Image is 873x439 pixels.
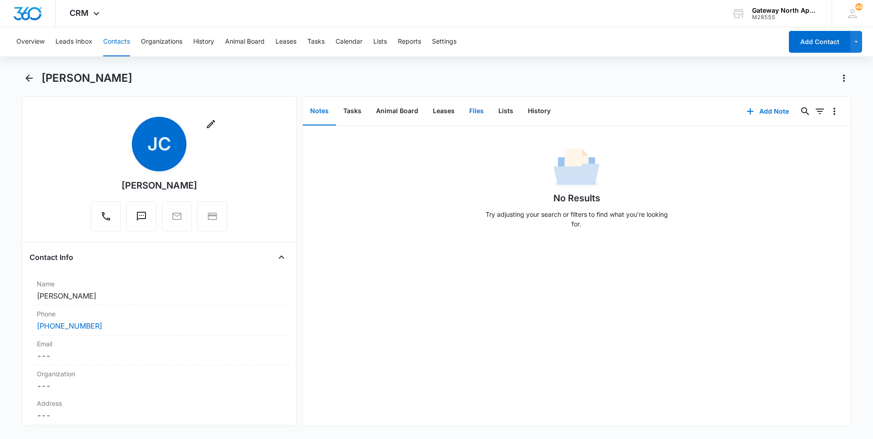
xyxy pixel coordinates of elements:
img: No Data [554,146,599,191]
span: 49 [855,3,863,10]
button: Text [126,201,156,231]
button: Add Note [738,100,798,122]
dd: --- [37,380,281,391]
a: [PHONE_NUMBER] [37,320,102,331]
button: Back [22,71,36,85]
button: Files [462,97,491,125]
span: CRM [70,8,89,18]
button: Animal Board [225,27,265,56]
button: Leases [276,27,296,56]
dd: --- [37,410,281,421]
button: Reports [398,27,421,56]
button: Animal Board [369,97,426,125]
button: History [521,97,558,125]
h4: Contact Info [30,252,73,263]
label: Organization [37,369,281,379]
button: Call [91,201,121,231]
div: Name[PERSON_NAME] [30,275,289,305]
h1: No Results [553,191,600,205]
button: Actions [837,71,851,85]
button: Organizations [141,27,182,56]
dd: [PERSON_NAME] [37,290,281,301]
button: Leads Inbox [55,27,92,56]
div: Address--- [30,395,289,425]
button: Add Contact [789,31,850,53]
button: Tasks [307,27,325,56]
div: [PERSON_NAME] [121,179,197,192]
button: Notes [303,97,336,125]
button: Calendar [336,27,362,56]
h1: [PERSON_NAME] [41,71,132,85]
button: Contacts [103,27,130,56]
label: Email [37,339,281,349]
button: Lists [373,27,387,56]
div: account id [752,14,818,20]
button: Settings [432,27,457,56]
button: Close [274,250,289,264]
dd: --- [37,350,281,361]
button: Overflow Menu [827,104,842,119]
button: Lists [491,97,521,125]
span: JC [132,117,186,171]
button: Filters [813,104,827,119]
button: Search... [798,104,813,119]
button: Tasks [336,97,369,125]
p: Try adjusting your search or filters to find what you’re looking for. [481,210,672,229]
label: Name [37,279,281,289]
div: Email--- [30,335,289,365]
button: Overview [16,27,45,56]
button: Leases [426,97,462,125]
label: Phone [37,309,281,319]
div: notifications count [855,3,863,10]
div: account name [752,7,818,14]
a: Call [91,215,121,223]
div: Phone[PHONE_NUMBER] [30,305,289,335]
a: Text [126,215,156,223]
button: History [193,27,214,56]
label: Address [37,399,281,408]
div: Organization--- [30,365,289,395]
